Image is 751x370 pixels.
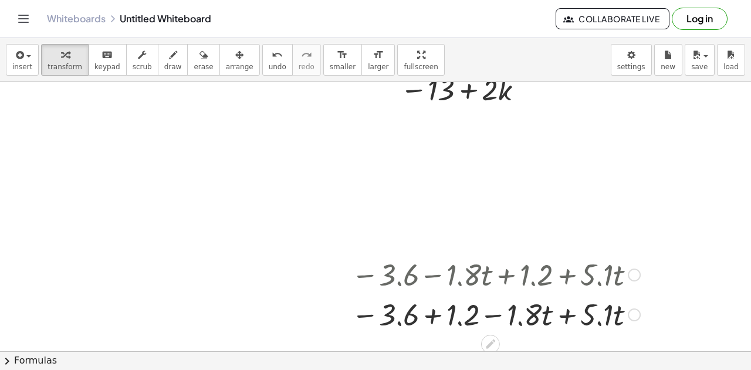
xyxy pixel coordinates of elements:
[611,44,652,76] button: settings
[102,48,113,62] i: keyboard
[556,8,669,29] button: Collaborate Live
[723,63,739,71] span: load
[299,63,314,71] span: redo
[661,63,675,71] span: new
[12,63,32,71] span: insert
[41,44,89,76] button: transform
[14,9,33,28] button: Toggle navigation
[88,44,127,76] button: keyboardkeypad
[672,8,728,30] button: Log in
[47,13,106,25] a: Whiteboards
[397,44,444,76] button: fullscreen
[617,63,645,71] span: settings
[330,63,356,71] span: smaller
[94,63,120,71] span: keypad
[269,63,286,71] span: undo
[337,48,348,62] i: format_size
[262,44,293,76] button: undoundo
[219,44,260,76] button: arrange
[685,44,715,76] button: save
[481,335,500,354] div: Edit math
[158,44,188,76] button: draw
[226,63,253,71] span: arrange
[164,63,182,71] span: draw
[292,44,321,76] button: redoredo
[691,63,708,71] span: save
[654,44,682,76] button: new
[6,44,39,76] button: insert
[373,48,384,62] i: format_size
[194,63,213,71] span: erase
[566,13,659,24] span: Collaborate Live
[368,63,388,71] span: larger
[272,48,283,62] i: undo
[323,44,362,76] button: format_sizesmaller
[48,63,82,71] span: transform
[717,44,745,76] button: load
[126,44,158,76] button: scrub
[187,44,219,76] button: erase
[361,44,395,76] button: format_sizelarger
[301,48,312,62] i: redo
[404,63,438,71] span: fullscreen
[133,63,152,71] span: scrub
